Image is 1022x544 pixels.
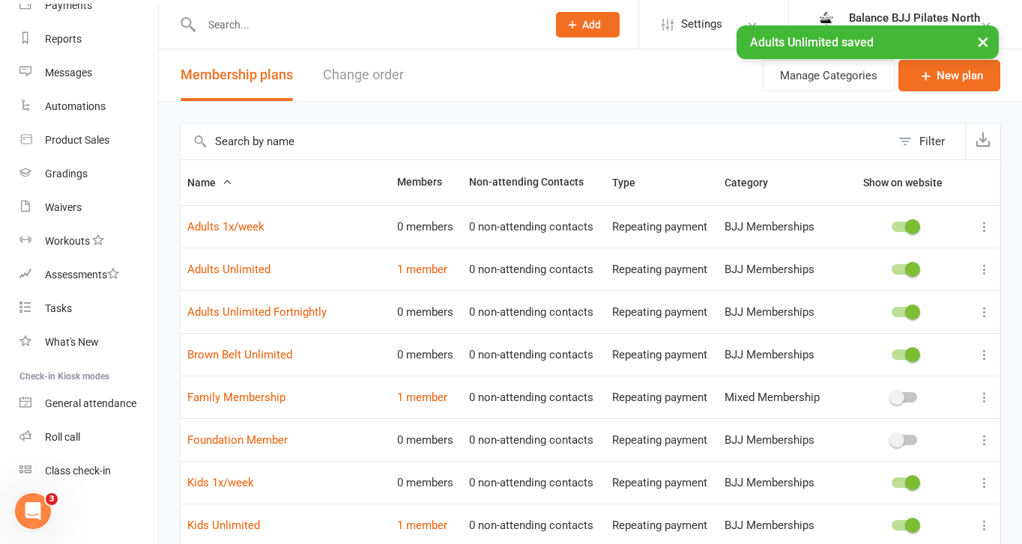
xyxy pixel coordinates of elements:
a: Kids 1x/week [187,476,254,489]
span: 3 [46,493,58,505]
a: Foundation Member [187,433,288,447]
div: Roll call [45,431,80,443]
a: 1 member [397,263,447,276]
a: Assessments [19,258,158,292]
span: Category [725,177,784,189]
td: BJJ Memberships [718,290,841,333]
td: BJJ Memberships [718,418,841,461]
div: Messages [45,67,92,79]
td: Repeating payment [605,461,718,504]
td: 0 members [390,333,462,376]
button: Filter [891,123,965,159]
a: Brown Belt Unlimited [187,348,292,361]
button: Name [187,174,232,192]
a: 1 member [397,391,447,404]
a: 1 member [397,519,447,532]
td: 0 members [390,290,462,333]
td: Repeating payment [605,418,718,461]
span: Type [612,177,652,189]
a: Automations [19,90,158,123]
span: Name [187,177,232,189]
a: Roll call [19,421,158,454]
a: Gradings [19,157,158,191]
input: Search... [197,14,536,35]
button: Category [725,174,784,192]
div: Class check-in [45,465,111,477]
td: BJJ Memberships [718,205,841,248]
td: Repeating payment [605,333,718,376]
td: 0 members [390,461,462,504]
button: × [970,25,997,58]
td: BJJ Memberships [718,333,841,376]
span: Settings [681,7,722,41]
a: Adults Unlimited [187,263,270,276]
a: Adults Unlimited Fortnightly [187,305,327,319]
div: Product Sales [45,134,109,146]
th: Members [390,160,462,205]
div: Gradings [45,168,88,180]
button: Change order [323,49,404,101]
th: Non-attending Contacts [462,160,605,205]
div: Balance BJJ Pilates North [849,11,980,25]
div: Workouts [45,235,90,247]
td: 0 non-attending contacts [462,461,605,504]
button: Membership plans [181,49,293,101]
div: General attendance [45,397,136,409]
button: Add [556,12,620,37]
span: Show on website [863,177,943,189]
td: 0 non-attending contacts [462,376,605,418]
div: Automations [45,100,106,112]
a: Waivers [19,191,158,224]
div: Balance BJJ || Pilates North [849,25,980,38]
td: 0 members [390,205,462,248]
a: Product Sales [19,123,158,157]
a: What's New [19,326,158,359]
button: Show on website [850,174,959,192]
img: thumb_image1754262066.png [811,10,841,40]
td: Mixed Membership [718,376,841,418]
td: 0 non-attending contacts [462,248,605,290]
a: Class kiosk mode [19,454,158,488]
div: Tasks [45,302,72,314]
a: New plan [898,60,1000,91]
td: Repeating payment [605,248,718,290]
a: Workouts [19,224,158,258]
div: Assessments [45,269,119,281]
td: 0 non-attending contacts [462,418,605,461]
td: BJJ Memberships [718,248,841,290]
td: Repeating payment [605,205,718,248]
td: 0 non-attending contacts [462,205,605,248]
a: Reports [19,22,158,56]
div: Filter [919,132,945,150]
div: What's New [45,336,99,348]
td: Repeating payment [605,290,718,333]
button: Type [612,174,652,192]
iframe: Intercom live chat [15,493,51,529]
td: 0 non-attending contacts [462,333,605,376]
a: General attendance kiosk mode [19,387,158,421]
td: 0 members [390,418,462,461]
a: Family Membership [187,391,285,404]
td: Repeating payment [605,376,718,418]
a: Adults 1x/week [187,220,264,233]
a: Messages [19,56,158,90]
a: Kids Unlimited [187,519,260,532]
a: Tasks [19,292,158,326]
span: Add [582,19,601,31]
td: 0 non-attending contacts [462,290,605,333]
button: Manage Categories [763,60,895,91]
td: BJJ Memberships [718,461,841,504]
div: Adults Unlimited saved [737,25,999,59]
div: Waivers [45,201,82,213]
input: Search by name [181,123,891,159]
